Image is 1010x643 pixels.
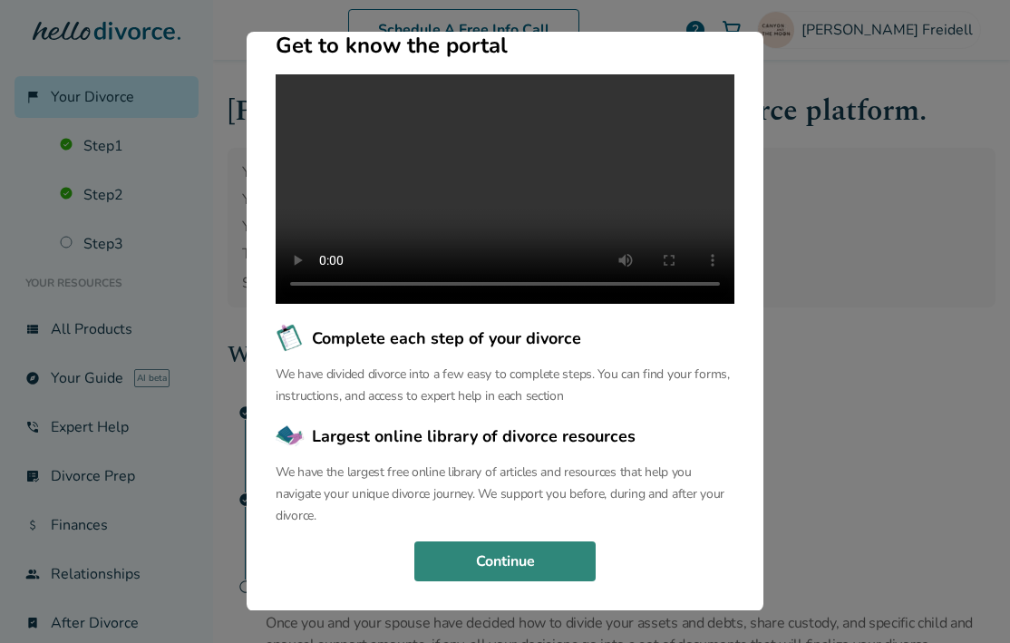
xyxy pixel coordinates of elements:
p: We have divided divorce into a few easy to complete steps. You can find your forms, instructions,... [276,364,734,407]
button: Continue [414,541,596,581]
p: We have the largest free online library of articles and resources that help you navigate your uni... [276,462,734,527]
img: Complete each step of your divorce [276,324,305,353]
h2: Get to know the portal [276,31,734,60]
span: Largest online library of divorce resources [312,424,636,448]
img: Largest online library of divorce resources [276,422,305,451]
span: Complete each step of your divorce [312,326,581,350]
iframe: Chat Widget [919,556,1010,643]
